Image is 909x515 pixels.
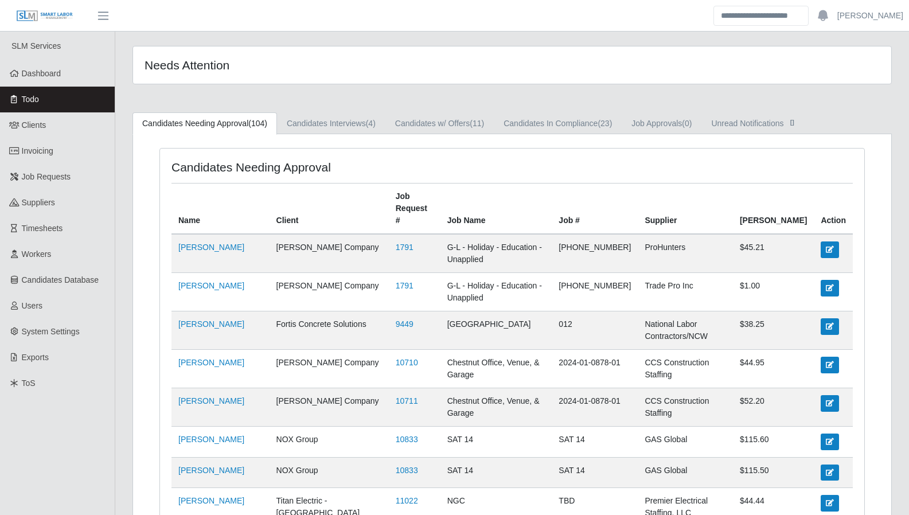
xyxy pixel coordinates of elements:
[145,58,441,72] h4: Needs Attention
[270,388,389,427] td: [PERSON_NAME] Company
[733,350,814,388] td: $44.95
[638,311,733,350] td: National Labor Contractors/NCW
[270,427,389,457] td: NOX Group
[396,281,413,290] a: 1791
[552,350,638,388] td: 2024-01-0878-01
[277,112,385,135] a: Candidates Interviews
[638,457,733,487] td: GAS Global
[178,396,244,405] a: [PERSON_NAME]
[396,435,418,444] a: 10833
[171,184,270,235] th: Name
[270,457,389,487] td: NOX Group
[814,184,853,235] th: Action
[470,119,484,128] span: (11)
[270,184,389,235] th: Client
[440,388,552,427] td: Chestnut Office, Venue, & Garage
[552,388,638,427] td: 2024-01-0878-01
[22,95,39,104] span: Todo
[178,319,244,329] a: [PERSON_NAME]
[22,120,46,130] span: Clients
[440,273,552,311] td: G-L - Holiday - Education - Unapplied
[22,198,55,207] span: Suppliers
[11,41,61,50] span: SLM Services
[270,311,389,350] td: Fortis Concrete Solutions
[178,358,244,367] a: [PERSON_NAME]
[622,112,701,135] a: Job Approvals
[248,119,267,128] span: (104)
[396,358,418,367] a: 10710
[494,112,622,135] a: Candidates In Compliance
[178,243,244,252] a: [PERSON_NAME]
[22,172,71,181] span: Job Requests
[733,388,814,427] td: $52.20
[440,234,552,273] td: G-L - Holiday - Education - Unapplied
[638,427,733,457] td: GAS Global
[270,273,389,311] td: [PERSON_NAME] Company
[396,396,418,405] a: 10711
[22,275,99,284] span: Candidates Database
[552,234,638,273] td: [PHONE_NUMBER]
[22,69,61,78] span: Dashboard
[638,273,733,311] td: Trade Pro Inc
[16,10,73,22] img: SLM Logo
[22,301,43,310] span: Users
[440,184,552,235] th: Job Name
[22,353,49,362] span: Exports
[440,311,552,350] td: [GEOGRAPHIC_DATA]
[733,311,814,350] td: $38.25
[178,466,244,475] a: [PERSON_NAME]
[552,184,638,235] th: Job #
[440,457,552,487] td: SAT 14
[552,457,638,487] td: SAT 14
[22,249,52,259] span: Workers
[396,243,413,252] a: 1791
[598,119,612,128] span: (23)
[385,112,494,135] a: Candidates w/ Offers
[22,146,53,155] span: Invoicing
[682,119,692,128] span: (0)
[366,119,376,128] span: (4)
[638,234,733,273] td: ProHunters
[178,281,244,290] a: [PERSON_NAME]
[733,234,814,273] td: $45.21
[733,427,814,457] td: $115.60
[171,160,446,174] h4: Candidates Needing Approval
[786,118,798,127] span: []
[713,6,809,26] input: Search
[178,435,244,444] a: [PERSON_NAME]
[733,457,814,487] td: $115.50
[440,427,552,457] td: SAT 14
[132,112,277,135] a: Candidates Needing Approval
[733,184,814,235] th: [PERSON_NAME]
[552,273,638,311] td: [PHONE_NUMBER]
[270,350,389,388] td: [PERSON_NAME] Company
[22,224,63,233] span: Timesheets
[638,184,733,235] th: Supplier
[440,350,552,388] td: Chestnut Office, Venue, & Garage
[837,10,903,22] a: [PERSON_NAME]
[22,327,80,336] span: System Settings
[396,496,418,505] a: 11022
[396,319,413,329] a: 9449
[733,273,814,311] td: $1.00
[638,350,733,388] td: CCS Construction Staffing
[701,112,807,135] a: Unread Notifications
[389,184,440,235] th: Job Request #
[22,379,36,388] span: ToS
[552,311,638,350] td: 012
[178,496,244,505] a: [PERSON_NAME]
[270,234,389,273] td: [PERSON_NAME] Company
[552,427,638,457] td: SAT 14
[396,466,418,475] a: 10833
[638,388,733,427] td: CCS Construction Staffing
